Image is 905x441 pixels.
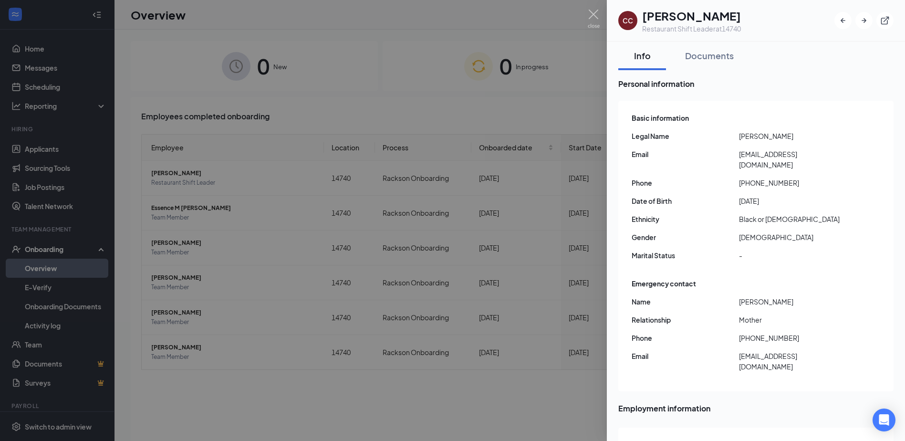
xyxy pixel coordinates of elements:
[739,131,846,141] span: [PERSON_NAME]
[632,333,739,343] span: Phone
[739,351,846,372] span: [EMAIL_ADDRESS][DOMAIN_NAME]
[642,8,741,24] h1: [PERSON_NAME]
[632,315,739,325] span: Relationship
[685,50,734,62] div: Documents
[859,16,869,25] svg: ArrowRight
[628,50,656,62] div: Info
[739,250,846,261] span: -
[632,278,696,289] span: Emergency contact
[618,78,894,90] span: Personal information
[855,12,873,29] button: ArrowRight
[632,250,739,261] span: Marital Status
[618,402,894,414] span: Employment information
[632,351,739,361] span: Email
[880,16,890,25] svg: ExternalLink
[632,149,739,159] span: Email
[632,131,739,141] span: Legal Name
[642,24,741,33] div: Restaurant Shift Leader at 14740
[838,16,848,25] svg: ArrowLeftNew
[834,12,852,29] button: ArrowLeftNew
[632,296,739,307] span: Name
[623,16,633,25] div: CC
[739,315,846,325] span: Mother
[739,296,846,307] span: [PERSON_NAME]
[632,196,739,206] span: Date of Birth
[632,214,739,224] span: Ethnicity
[873,409,895,431] div: Open Intercom Messenger
[739,214,846,224] span: Black or [DEMOGRAPHIC_DATA]
[739,333,846,343] span: [PHONE_NUMBER]
[876,12,894,29] button: ExternalLink
[739,149,846,170] span: [EMAIL_ADDRESS][DOMAIN_NAME]
[632,232,739,242] span: Gender
[739,178,846,188] span: [PHONE_NUMBER]
[632,178,739,188] span: Phone
[739,196,846,206] span: [DATE]
[632,113,689,123] span: Basic information
[739,232,846,242] span: [DEMOGRAPHIC_DATA]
